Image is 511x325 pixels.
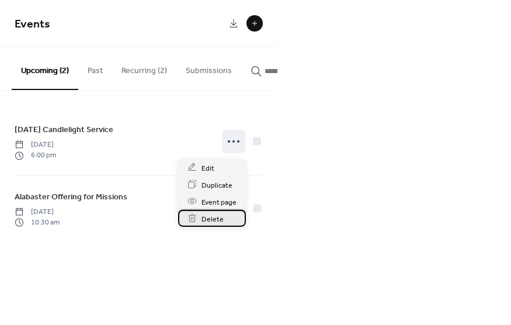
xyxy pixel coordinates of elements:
[78,47,112,89] button: Past
[201,196,237,208] span: Event page
[15,124,113,136] span: [DATE] Candlelight Service
[15,123,113,136] a: [DATE] Candlelight Service
[15,140,56,150] span: [DATE]
[201,213,224,225] span: Delete
[15,206,60,217] span: [DATE]
[15,150,56,161] span: 6:00 pm
[15,13,50,36] span: Events
[15,217,60,228] span: 10:30 am
[112,47,176,89] button: Recurring (2)
[12,47,78,90] button: Upcoming (2)
[176,47,241,89] button: Submissions
[201,162,214,174] span: Edit
[15,190,127,203] a: Alabaster Offering for Missions
[201,179,232,191] span: Duplicate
